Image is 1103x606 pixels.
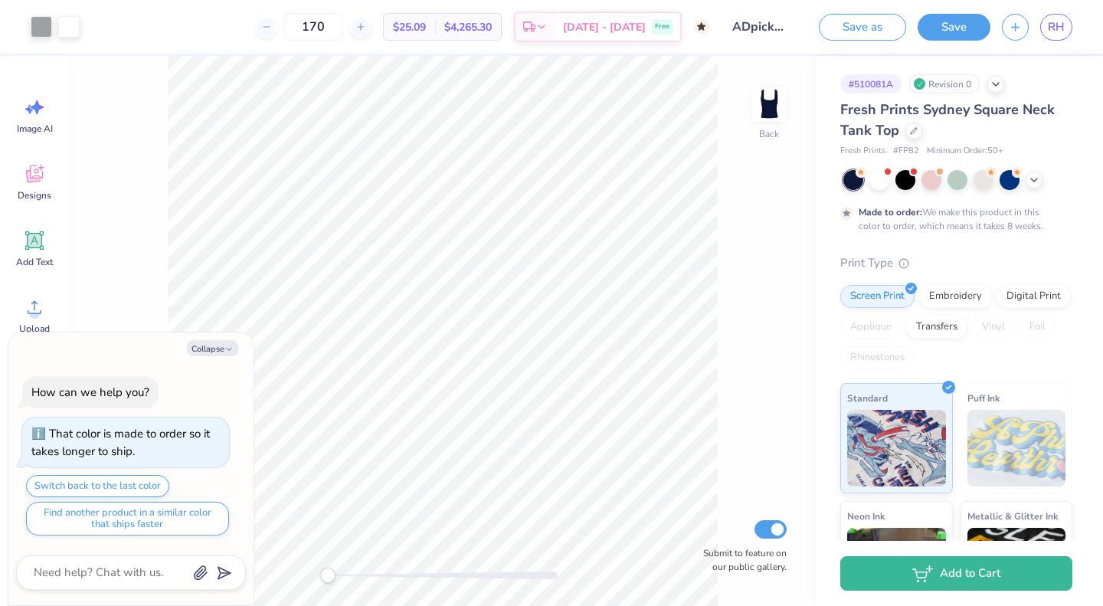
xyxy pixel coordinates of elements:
div: Vinyl [972,316,1015,339]
span: [DATE] - [DATE] [563,19,646,35]
div: # 510081A [840,74,902,93]
div: Digital Print [997,285,1071,308]
span: Minimum Order: 50 + [927,145,1003,158]
span: Image AI [17,123,53,135]
div: Applique [840,316,902,339]
div: Rhinestones [840,346,915,369]
div: Transfers [906,316,967,339]
img: Standard [847,410,946,486]
input: – – [283,13,343,41]
button: Collapse [187,340,238,356]
span: Puff Ink [967,390,1000,406]
input: Untitled Design [721,11,796,42]
div: How can we help you? [31,385,149,400]
span: Neon Ink [847,508,885,524]
span: Metallic & Glitter Ink [967,508,1058,524]
div: We make this product in this color to order, which means it takes 8 weeks. [859,205,1047,233]
span: Free [655,21,669,32]
button: Save as [819,14,906,41]
span: # FP82 [893,145,919,158]
div: That color is made to order so it takes longer to ship. [31,426,210,459]
span: Add Text [16,256,53,268]
strong: Made to order: [859,206,922,218]
img: Neon Ink [847,528,946,604]
div: Foil [1020,316,1056,339]
div: Print Type [840,254,1072,272]
div: Revision 0 [909,74,980,93]
img: Back [754,89,784,120]
img: Metallic & Glitter Ink [967,528,1066,604]
div: Accessibility label [320,568,335,583]
button: Find another product in a similar color that ships faster [26,502,229,536]
div: Back [759,127,779,141]
button: Add to Cart [840,556,1072,591]
img: Puff Ink [967,410,1066,486]
span: Upload [19,323,50,335]
button: Switch back to the last color [26,475,169,497]
span: Designs [18,189,51,201]
span: Standard [847,390,888,406]
div: Screen Print [840,285,915,308]
label: Submit to feature on our public gallery. [695,546,787,574]
div: Embroidery [919,285,992,308]
span: Fresh Prints [840,145,885,158]
span: $25.09 [393,19,426,35]
span: Fresh Prints Sydney Square Neck Tank Top [840,100,1055,139]
span: $4,265.30 [444,19,492,35]
a: RH [1040,14,1072,41]
span: RH [1048,18,1065,36]
button: Save [918,14,990,41]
